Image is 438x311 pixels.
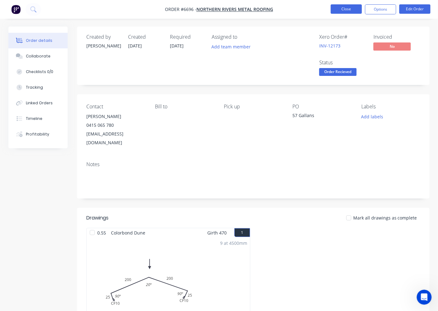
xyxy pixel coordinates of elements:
[26,38,52,43] div: Order details
[128,43,142,49] span: [DATE]
[319,43,340,49] a: INV-12173
[319,34,366,40] div: Xero Order #
[417,290,432,305] iframe: Intercom live chat
[8,64,68,80] button: Checklists 0/0
[208,228,227,237] span: Girth 470
[26,53,51,59] div: Collaborate
[86,161,420,167] div: Notes
[155,104,214,110] div: Bill to
[8,80,68,95] button: Tracking
[373,42,411,50] span: No
[26,131,49,137] div: Profitability
[170,34,204,40] div: Required
[353,215,417,221] span: Mark all drawings as complete
[196,7,273,12] a: Northern Rivers Metal Roofing
[8,48,68,64] button: Collaborate
[293,104,352,110] div: PO
[86,104,145,110] div: Contact
[86,130,145,147] div: [EMAIL_ADDRESS][DOMAIN_NAME]
[95,228,108,237] span: 0.55
[293,112,352,121] div: 57 Gallans
[365,4,396,14] button: Options
[361,104,420,110] div: Labels
[165,7,196,12] span: Order #6696 -
[26,69,53,75] div: Checklists 0/0
[26,85,43,90] div: Tracking
[224,104,283,110] div: Pick up
[208,42,254,51] button: Add team member
[8,33,68,48] button: Order details
[86,121,145,130] div: 0415 065 780
[212,42,254,51] button: Add team member
[26,100,53,106] div: Linked Orders
[331,4,362,14] button: Close
[319,68,357,76] span: Order Recieved
[86,34,121,40] div: Created by
[86,42,121,49] div: [PERSON_NAME]
[212,34,274,40] div: Assigned to
[8,111,68,126] button: Timeline
[220,240,248,246] div: 9 at 4500mm
[358,112,387,121] button: Add labels
[319,68,357,77] button: Order Recieved
[86,214,108,222] div: Drawings
[86,112,145,147] div: [PERSON_NAME]0415 065 780[EMAIL_ADDRESS][DOMAIN_NAME]
[26,116,42,121] div: Timeline
[8,126,68,142] button: Profitability
[108,228,148,237] span: Colorbond Dune
[128,34,162,40] div: Created
[234,228,250,237] button: 1
[170,43,184,49] span: [DATE]
[11,5,21,14] img: Factory
[399,4,431,14] button: Edit Order
[8,95,68,111] button: Linked Orders
[86,112,145,121] div: [PERSON_NAME]
[319,60,366,66] div: Status
[373,34,420,40] div: Invoiced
